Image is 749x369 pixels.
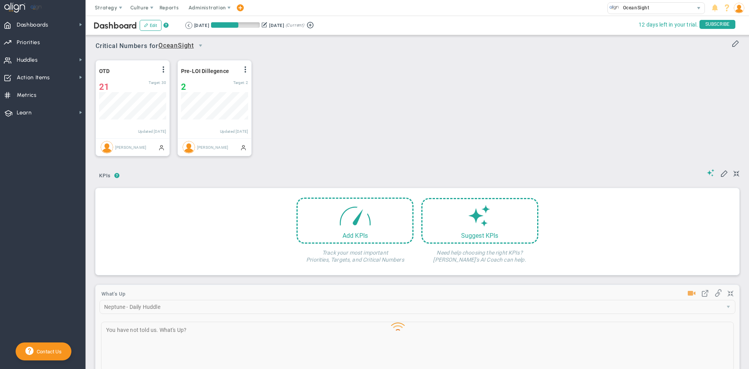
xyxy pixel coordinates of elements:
span: Target: [233,80,245,85]
span: Metrics [17,87,37,103]
span: Suggestions (AI Feature) [707,169,715,176]
span: Administration [188,5,225,11]
span: Action Items [17,70,50,86]
span: Updated [DATE] [220,129,248,134]
h4: Need help choosing the right KPIs? [PERSON_NAME]'s AI Coach can help. [421,244,538,263]
span: select [194,39,207,52]
span: 21 [99,82,109,92]
span: Learn [17,105,32,121]
span: OceanSight [158,41,194,51]
span: Culture [130,5,149,11]
span: KPIs [96,169,114,182]
span: Huddles [17,52,38,68]
div: Suggest KPIs [422,232,537,239]
span: Manually Updated [240,144,247,150]
span: Contact Us [34,349,62,355]
span: Edit or Add Critical Numbers [731,39,739,47]
button: Edit [140,20,162,31]
span: SUBSCRIBE [699,20,735,29]
span: Pre-LOI Dillegence [181,68,229,74]
button: Go to previous period [185,22,192,29]
span: [PERSON_NAME] [197,145,228,149]
span: 2 [181,82,186,92]
span: 12 days left in your trial. [639,20,698,30]
span: Edit My KPIs [720,169,728,177]
img: Neil Dearing [101,141,113,153]
h4: Track your most important Priorities, Targets, and Critical Numbers [296,244,414,263]
span: Priorities [17,34,40,51]
span: Target: [149,80,160,85]
div: Add KPIs [298,232,412,239]
span: OTD [99,68,119,74]
div: [DATE] [269,22,284,29]
span: Dashboards [17,17,48,33]
span: [PERSON_NAME] [115,145,146,149]
img: 204747.Person.photo [734,3,744,13]
span: Updated [DATE] [138,129,166,134]
span: 30 [162,80,166,85]
button: KPIs [96,169,114,183]
span: (Current) [286,22,304,29]
span: select [693,3,705,14]
span: OceanSight [619,3,650,13]
span: 2 [246,80,248,85]
div: [DATE] [194,22,209,29]
span: Manually Updated [158,144,165,150]
span: Critical Numbers for [96,39,209,53]
span: Strategy [95,5,117,11]
img: 32760.Company.photo [609,3,619,12]
div: Period Progress: 56% Day 50 of 89 with 39 remaining. [211,22,260,28]
span: Dashboard [94,20,137,31]
img: Craig Churchill [183,141,195,153]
